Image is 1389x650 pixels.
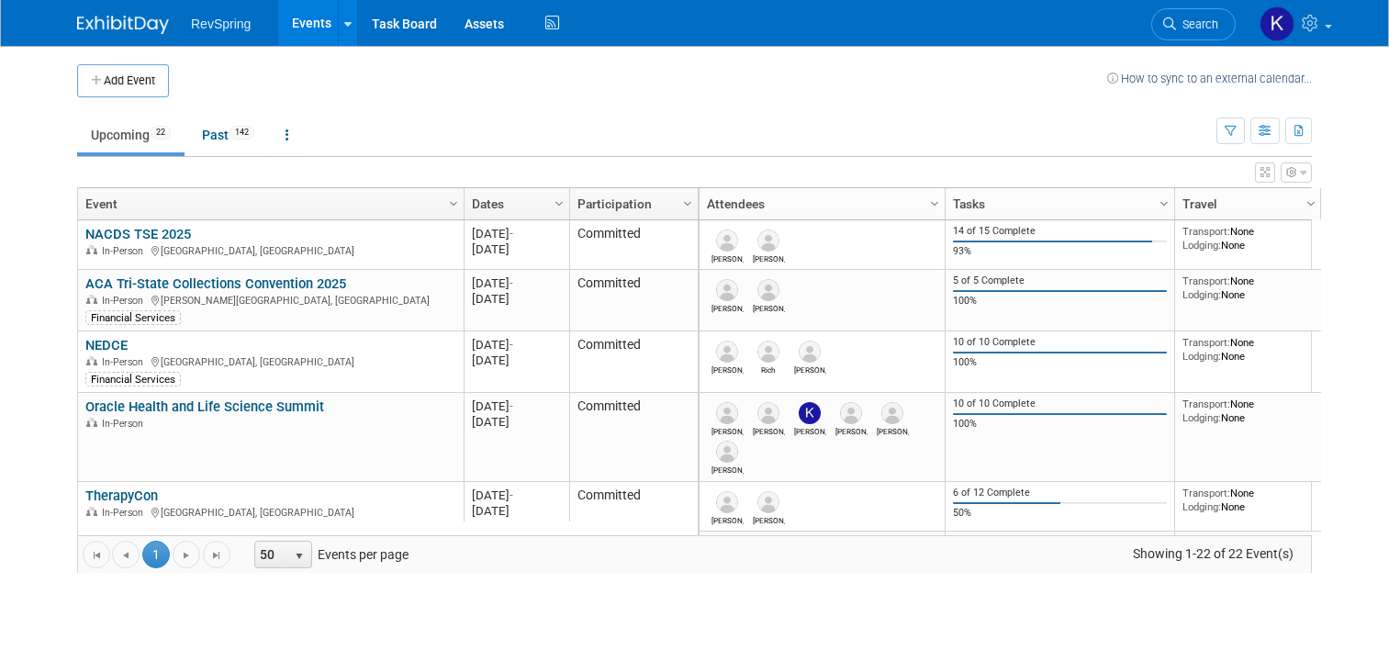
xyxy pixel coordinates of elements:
[711,252,744,263] div: Steve Donohue
[142,541,170,568] span: 1
[953,225,1168,238] div: 14 of 15 Complete
[552,196,566,211] span: Column Settings
[711,513,744,525] div: Ryan Boyens
[83,541,110,568] a: Go to the first page
[953,188,1162,219] a: Tasks
[85,372,181,387] div: Financial Services
[550,188,570,216] a: Column Settings
[102,356,149,368] span: In-Person
[1182,288,1221,301] span: Lodging:
[1182,398,1230,410] span: Transport:
[472,226,561,241] div: [DATE]
[1116,541,1311,566] span: Showing 1-22 of 22 Event(s)
[1302,188,1322,216] a: Column Settings
[86,245,97,254] img: In-Person Event
[1107,72,1312,85] a: How to sync to an external calendar...
[1182,225,1315,252] div: None None
[925,188,946,216] a: Column Settings
[510,276,513,290] span: -
[472,398,561,414] div: [DATE]
[1182,188,1309,219] a: Travel
[953,398,1168,410] div: 10 of 10 Complete
[209,548,224,563] span: Go to the last page
[472,487,561,503] div: [DATE]
[1182,275,1230,287] span: Transport:
[472,353,561,368] div: [DATE]
[794,363,826,375] div: Bob Darby
[85,242,455,258] div: [GEOGRAPHIC_DATA], [GEOGRAPHIC_DATA]
[757,230,779,252] img: Amy Coates
[85,226,191,242] a: NACDS TSE 2025
[711,424,744,436] div: Heather Crowell
[1182,350,1221,363] span: Lodging:
[510,399,513,413] span: -
[716,402,738,424] img: Heather Crowell
[953,336,1168,349] div: 10 of 10 Complete
[953,487,1168,499] div: 6 of 12 Complete
[716,491,738,513] img: Ryan Boyens
[1182,336,1230,349] span: Transport:
[86,418,97,427] img: In-Person Event
[1155,188,1175,216] a: Column Settings
[255,542,286,567] span: 50
[292,549,307,564] span: select
[510,338,513,352] span: -
[753,363,785,375] div: Rich Schlegel
[757,402,779,424] img: Kennon Askew
[707,188,933,219] a: Attendees
[877,424,909,436] div: Mary Solarz
[1182,487,1230,499] span: Transport:
[757,341,779,363] img: Rich Schlegel
[716,341,738,363] img: Bob Duggan
[835,424,868,436] div: Heather Davisson
[85,398,324,415] a: Oracle Health and Life Science Summit
[1182,275,1315,301] div: None None
[953,356,1168,369] div: 100%
[173,541,200,568] a: Go to the next page
[953,507,1168,520] div: 50%
[102,418,149,430] span: In-Person
[1182,398,1315,424] div: None None
[881,402,903,424] img: Mary Solarz
[569,220,698,270] td: Committed
[953,245,1168,258] div: 93%
[472,503,561,519] div: [DATE]
[77,16,169,34] img: ExhibitDay
[1157,196,1171,211] span: Column Settings
[85,353,455,369] div: [GEOGRAPHIC_DATA], [GEOGRAPHIC_DATA]
[711,301,744,313] div: Marti Anderson
[569,270,698,331] td: Committed
[953,418,1168,431] div: 100%
[86,295,97,304] img: In-Person Event
[472,188,557,219] a: Dates
[102,507,149,519] span: In-Person
[85,504,455,520] div: [GEOGRAPHIC_DATA], [GEOGRAPHIC_DATA]
[1182,336,1315,363] div: None None
[753,513,785,525] div: David Bien
[1182,239,1221,252] span: Lodging:
[85,337,128,353] a: NEDCE
[112,541,140,568] a: Go to the previous page
[86,356,97,365] img: In-Person Event
[757,491,779,513] img: David Bien
[230,126,254,140] span: 142
[711,463,744,475] div: Elizabeth Geist
[231,541,427,568] span: Events per page
[753,252,785,263] div: Amy Coates
[472,291,561,307] div: [DATE]
[927,196,942,211] span: Column Settings
[510,227,513,241] span: -
[472,414,561,430] div: [DATE]
[85,292,455,308] div: [PERSON_NAME][GEOGRAPHIC_DATA], [GEOGRAPHIC_DATA]
[716,441,738,463] img: Elizabeth Geist
[85,275,346,292] a: ACA Tri-State Collections Convention 2025
[569,331,698,393] td: Committed
[1182,487,1315,513] div: None None
[203,541,230,568] a: Go to the last page
[840,402,862,424] img: Heather Davisson
[716,279,738,301] img: Marti Anderson
[472,241,561,257] div: [DATE]
[510,488,513,502] span: -
[1182,500,1221,513] span: Lodging:
[85,487,158,504] a: TherapyCon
